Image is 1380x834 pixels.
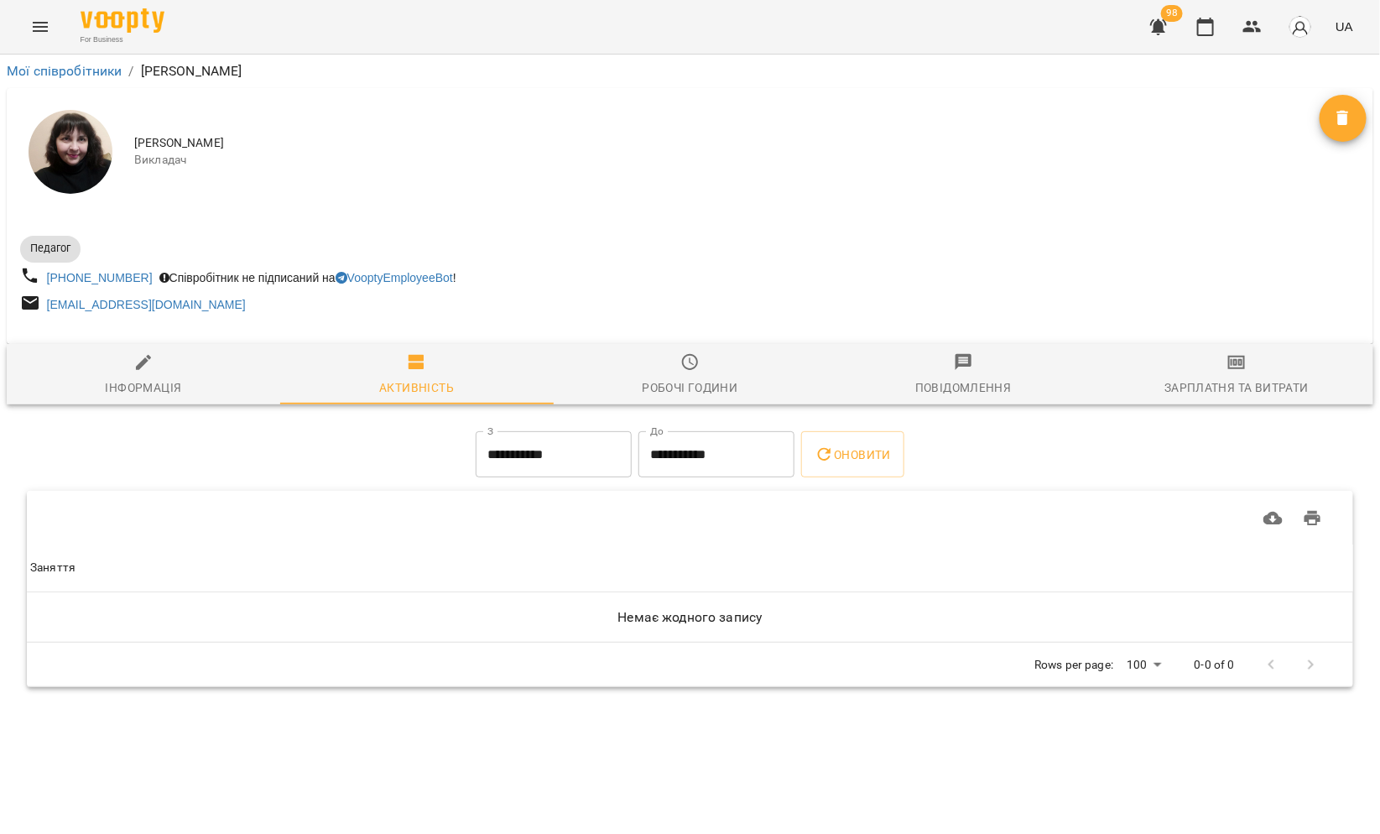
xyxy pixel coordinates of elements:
[156,266,460,289] div: Співробітник не підписаний на !
[30,558,1350,578] span: Заняття
[379,378,454,398] div: Активність
[642,378,737,398] div: Робочі години
[1161,5,1183,22] span: 98
[1120,653,1167,677] div: 100
[1195,657,1235,674] p: 0-0 of 0
[81,8,164,33] img: Voopty Logo
[30,606,1350,629] h6: Немає жодного запису
[129,61,134,81] li: /
[105,378,181,398] div: Інформація
[134,152,1320,169] span: Викладач
[1336,18,1353,35] span: UA
[20,7,60,47] button: Menu
[1164,378,1309,398] div: Зарплатня та Витрати
[801,431,904,478] button: Оновити
[1293,498,1333,539] button: Друк
[1034,657,1113,674] p: Rows per page:
[20,241,81,256] span: Педагог
[1289,15,1312,39] img: avatar_s.png
[7,63,122,79] a: Мої співробітники
[30,558,76,578] div: Sort
[134,135,1320,152] span: [PERSON_NAME]
[1320,95,1367,142] button: Видалити
[1329,11,1360,42] button: UA
[141,61,242,81] p: [PERSON_NAME]
[7,61,1373,81] nav: breadcrumb
[30,558,76,578] div: Заняття
[81,34,164,45] span: For Business
[27,491,1353,545] div: Table Toolbar
[47,271,153,284] a: [PHONE_NUMBER]
[47,298,246,311] a: [EMAIL_ADDRESS][DOMAIN_NAME]
[29,110,112,194] img: Ірина Локтєва
[915,378,1012,398] div: Повідомлення
[815,445,891,465] span: Оновити
[336,271,453,284] a: VooptyEmployeeBot
[1253,498,1294,539] button: Завантажити CSV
